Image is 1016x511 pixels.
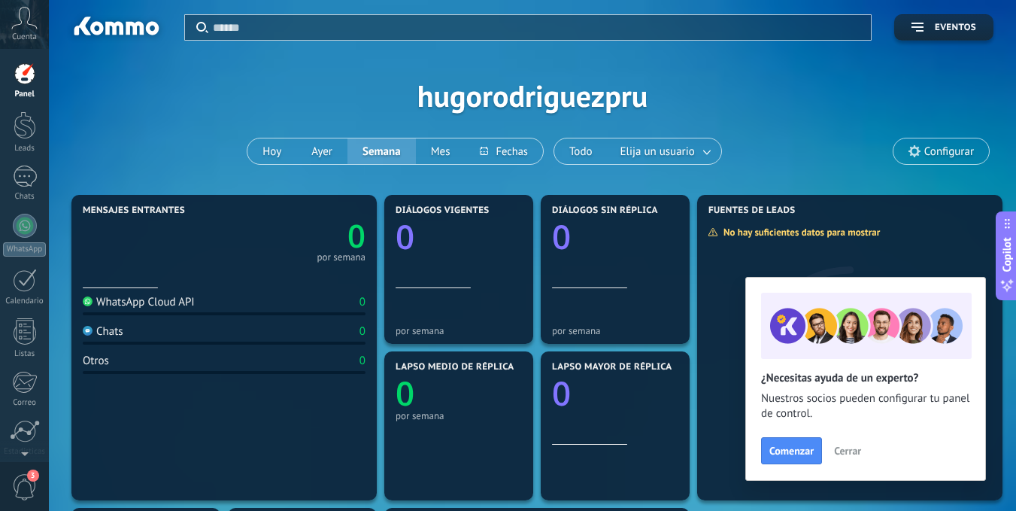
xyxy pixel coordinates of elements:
[761,437,822,464] button: Comenzar
[552,370,571,415] text: 0
[396,325,522,336] div: por semana
[465,138,542,164] button: Fechas
[769,446,814,456] span: Comenzar
[552,362,672,373] span: Lapso mayor de réplica
[396,214,414,259] text: 0
[359,295,365,309] div: 0
[247,138,296,164] button: Hoy
[761,371,970,385] h2: ¿Necesitas ayuda de un experto?
[83,354,109,368] div: Otros
[552,214,571,259] text: 0
[3,297,47,306] div: Calendario
[317,254,365,261] div: por semana
[608,138,721,164] button: Elija un usuario
[935,23,976,33] span: Eventos
[396,362,514,373] span: Lapso medio de réplica
[12,32,37,42] span: Cuenta
[924,145,974,158] span: Configurar
[3,192,47,202] div: Chats
[708,226,890,239] div: No hay suficientes datos para mostrar
[3,144,47,154] div: Leads
[83,205,185,216] span: Mensajes entrantes
[552,325,678,336] div: por semana
[27,470,39,482] span: 3
[396,370,414,415] text: 0
[552,205,658,216] span: Diálogos sin réplica
[554,138,608,164] button: Todo
[396,410,522,421] div: por semana
[296,138,347,164] button: Ayer
[761,391,970,421] span: Nuestros socios pueden configurar tu panel de control.
[3,242,46,257] div: WhatsApp
[347,138,416,164] button: Semana
[359,354,365,368] div: 0
[827,440,868,462] button: Cerrar
[83,326,93,336] img: Chats
[617,141,698,162] span: Elija un usuario
[83,295,195,309] div: WhatsApp Cloud API
[834,446,861,456] span: Cerrar
[359,324,365,339] div: 0
[83,324,123,339] div: Chats
[347,214,365,257] text: 0
[999,237,1014,272] span: Copilot
[224,214,365,257] a: 0
[416,138,466,164] button: Mes
[396,205,490,216] span: Diálogos vigentes
[83,297,93,306] img: WhatsApp Cloud API
[3,90,47,99] div: Panel
[708,205,796,216] span: Fuentes de leads
[894,14,993,41] button: Eventos
[3,349,47,359] div: Listas
[3,398,47,408] div: Correo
